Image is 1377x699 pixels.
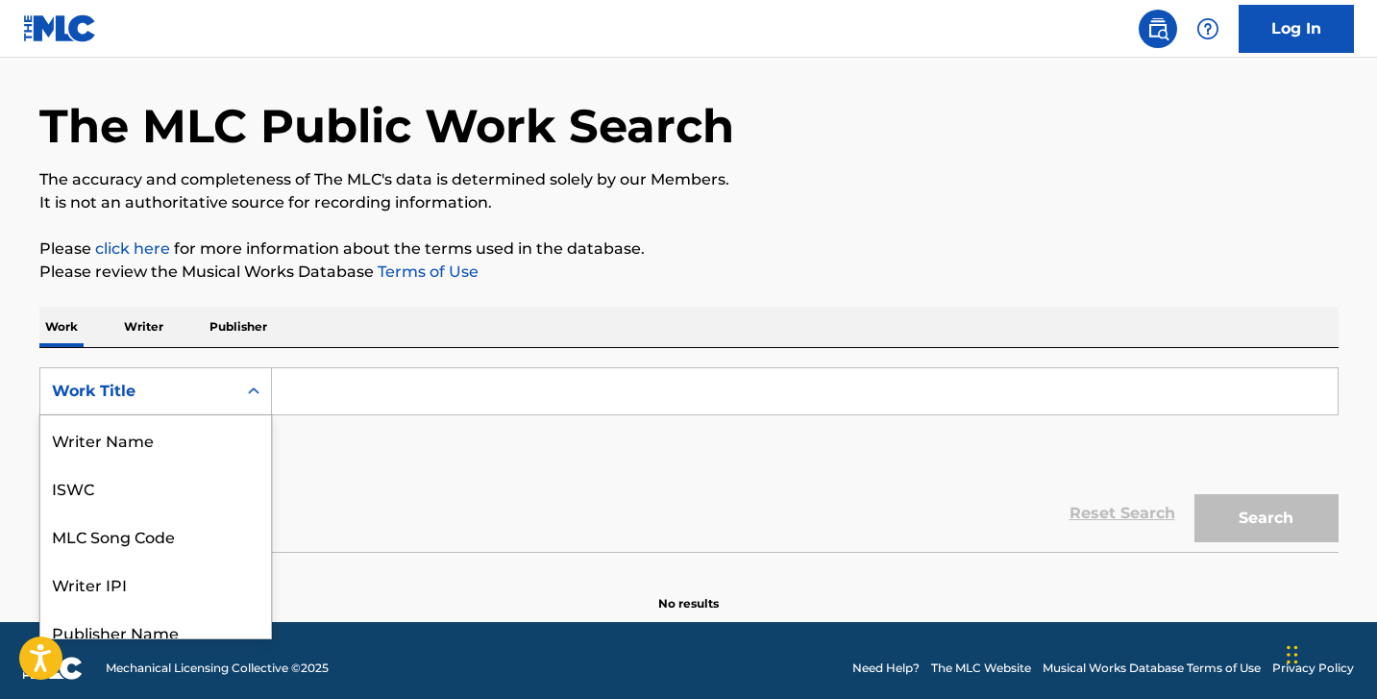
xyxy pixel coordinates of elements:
p: The accuracy and completeness of The MLC's data is determined solely by our Members. [39,168,1339,191]
a: The MLC Website [931,660,1031,677]
div: Drag [1287,626,1298,684]
img: search [1146,17,1169,40]
p: Writer [118,307,169,347]
p: Please review the Musical Works Database [39,261,1339,284]
div: Writer Name [40,415,271,463]
img: MLC Logo [23,14,97,42]
p: It is not an authoritative source for recording information. [39,191,1339,214]
div: Work Title [52,380,225,403]
a: Need Help? [852,660,920,677]
a: Public Search [1139,10,1177,48]
span: Mechanical Licensing Collective © 2025 [106,660,329,677]
iframe: Chat Widget [1281,607,1377,699]
a: Musical Works Database Terms of Use [1043,660,1261,677]
h1: The MLC Public Work Search [39,97,734,155]
div: Writer IPI [40,560,271,608]
p: No results [658,572,719,612]
img: help [1196,17,1219,40]
div: Publisher Name [40,608,271,656]
a: click here [95,239,170,258]
div: MLC Song Code [40,512,271,560]
p: Publisher [204,307,273,347]
a: Privacy Policy [1272,660,1354,677]
p: Work [39,307,84,347]
div: ISWC [40,463,271,512]
div: Help [1189,10,1227,48]
a: Log In [1239,5,1354,53]
p: Please for more information about the terms used in the database. [39,237,1339,261]
form: Search Form [39,367,1339,552]
a: Terms of Use [374,262,479,281]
